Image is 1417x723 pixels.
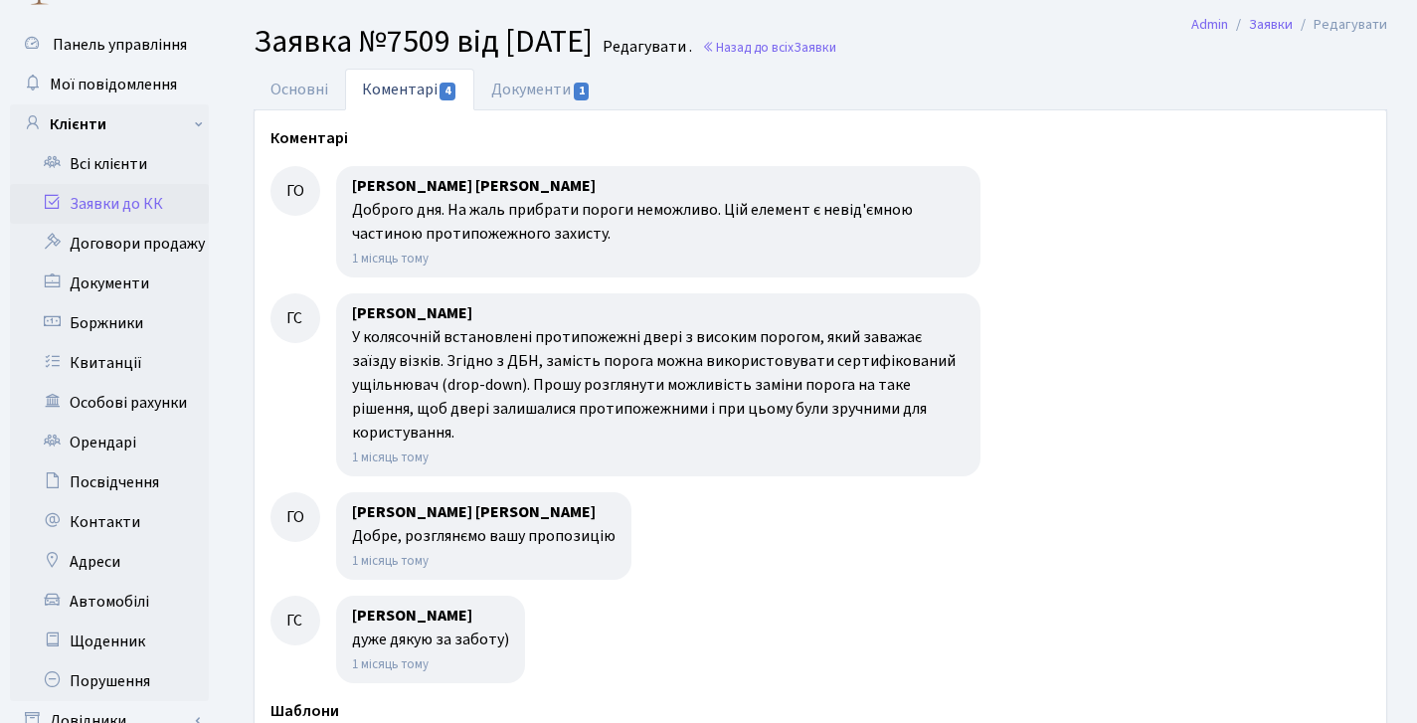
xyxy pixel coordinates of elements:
[352,250,429,268] small: 1 місяць тому
[345,69,474,110] a: Коментарі
[1249,14,1293,35] a: Заявки
[270,166,320,216] div: ГО
[10,423,209,462] a: Орендарі
[352,325,965,445] div: У колясочній встановлені протипожежні двері з високим порогом, який заважає заїзду візків. Згідно...
[352,604,509,628] div: [PERSON_NAME]
[10,184,209,224] a: Заявки до КК
[16,16,1082,38] body: Rich Text Area. Press ALT-0 for help.
[352,500,616,524] div: [PERSON_NAME] [PERSON_NAME]
[10,303,209,343] a: Боржники
[10,622,209,661] a: Щоденник
[50,74,177,95] span: Мої повідомлення
[1191,14,1228,35] a: Admin
[1293,14,1387,36] li: Редагувати
[794,38,836,57] span: Заявки
[574,83,590,100] span: 1
[10,542,209,582] a: Адреси
[440,83,455,100] span: 4
[352,198,965,246] div: Доброго дня. На жаль прибрати пороги неможливо. Цій елемент є невід'ємною частиною протипожежного...
[10,104,209,144] a: Клієнти
[254,69,345,110] a: Основні
[10,264,209,303] a: Документи
[352,524,616,548] div: Добре, розглянємо вашу пропозицію
[10,343,209,383] a: Квитанції
[702,38,836,57] a: Назад до всіхЗаявки
[270,596,320,645] div: ГС
[10,661,209,701] a: Порушення
[270,699,339,723] label: Шаблони
[270,126,348,150] label: Коментарі
[1161,4,1417,46] nav: breadcrumb
[474,69,608,110] a: Документи
[10,502,209,542] a: Контакти
[10,224,209,264] a: Договори продажу
[10,383,209,423] a: Особові рахунки
[10,65,209,104] a: Мої повідомлення
[254,19,593,65] span: Заявка №7509 від [DATE]
[270,293,320,343] div: ГС
[10,462,209,502] a: Посвідчення
[352,552,429,570] small: 1 місяць тому
[10,25,209,65] a: Панель управління
[352,655,429,673] small: 1 місяць тому
[599,38,692,57] small: Редагувати .
[10,144,209,184] a: Всі клієнти
[53,34,187,56] span: Панель управління
[10,582,209,622] a: Автомобілі
[352,174,965,198] div: [PERSON_NAME] [PERSON_NAME]
[270,492,320,542] div: ГО
[352,449,429,466] small: 1 місяць тому
[352,628,509,651] div: дуже дякую за заботу)
[352,301,965,325] div: [PERSON_NAME]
